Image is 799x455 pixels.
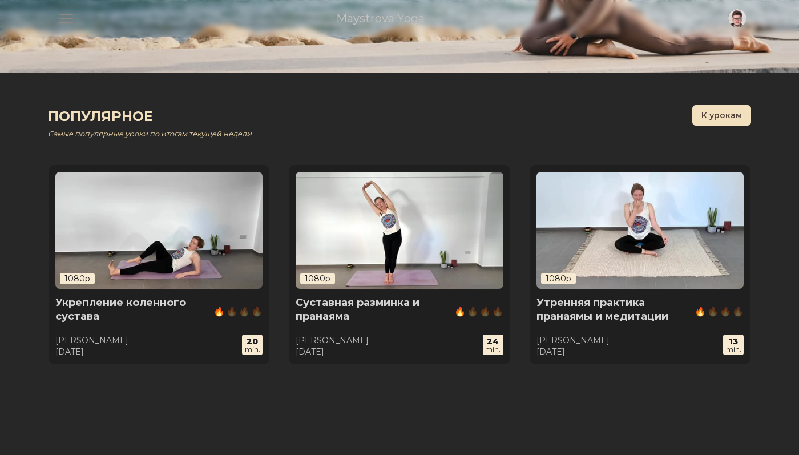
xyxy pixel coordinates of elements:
[536,172,744,288] img: Утренняя практика пранаямы и медитации
[48,130,252,138] i: Самые популярные уроки по итогам текущей недели
[296,172,503,288] a: 1080p
[485,346,501,353] div: min.
[296,335,369,346] div: [PERSON_NAME]
[239,305,250,319] span: 🔥
[536,296,690,323] h5: Утренняя практика пранаямы и медитации
[492,305,503,319] span: 🔥
[479,305,491,319] span: 🔥
[55,172,263,288] img: Укрепление коленного сустава
[296,172,503,288] img: Суставная разминка и пранаяма
[732,305,744,319] span: 🔥
[48,105,692,128] h2: Популярное
[485,337,501,346] div: 24
[725,346,741,353] div: min.
[454,305,466,319] span: 🔥
[725,337,741,346] div: 13
[296,296,449,323] h5: Суставная разминка и пранаяма
[541,273,576,284] span: 1080p
[55,335,128,346] div: [PERSON_NAME]
[244,346,260,353] div: min.
[60,273,95,284] span: 1080p
[213,305,225,319] span: 🔥
[226,305,237,319] span: 🔥
[720,305,731,319] span: 🔥
[536,172,744,288] a: 1080p
[55,346,128,357] div: [DATE]
[536,335,610,346] div: [PERSON_NAME]
[336,10,425,26] a: Maystrova Yoga
[244,337,260,346] div: 20
[55,172,263,288] a: 1080p
[692,105,751,126] button: К урокам
[536,346,610,357] div: [DATE]
[296,346,369,357] div: [DATE]
[707,305,719,319] span: 🔥
[251,305,263,319] span: 🔥
[695,305,706,319] span: 🔥
[467,305,478,319] span: 🔥
[55,296,209,323] h5: Укрепление коленного сустава
[300,273,335,284] span: 1080p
